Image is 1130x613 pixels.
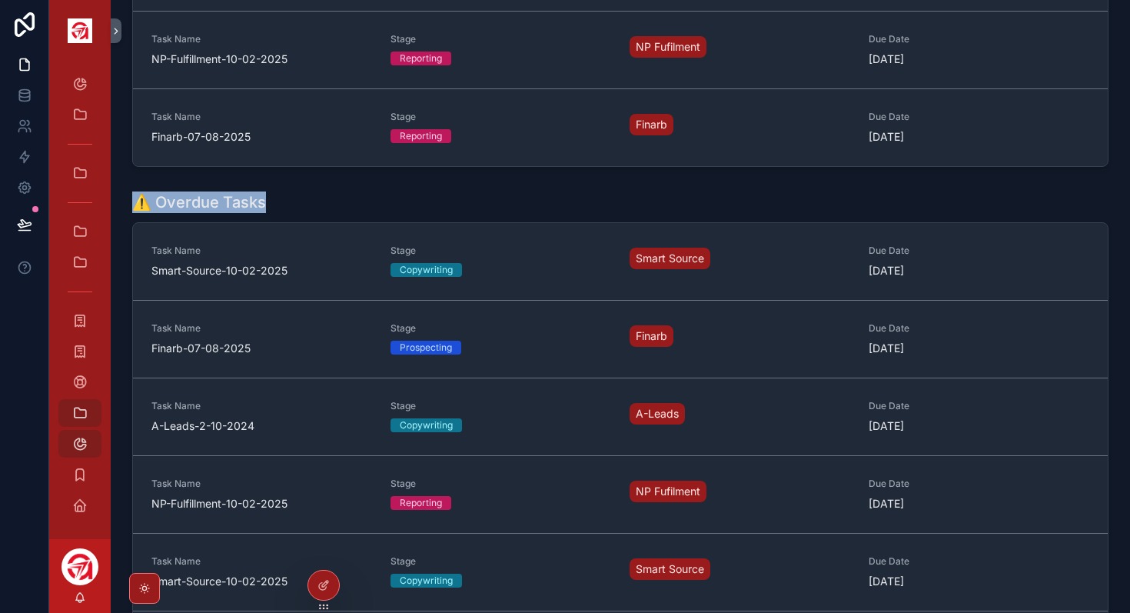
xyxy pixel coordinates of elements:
[630,325,673,347] a: Finarb
[869,111,1089,123] span: Due Date
[151,496,372,511] span: NP-Fulfillment-10-02-2025
[630,403,685,425] a: A-Leads
[400,129,442,143] div: Reporting
[133,533,1108,611] a: Task NameSmart-Source-10-02-2025StageCopywritingSmart SourceDue Date[DATE]
[391,111,611,123] span: Stage
[391,322,611,335] span: Stage
[630,558,710,580] a: Smart Source
[636,251,704,266] span: Smart Source
[151,129,372,145] span: Finarb-07-08-2025
[636,39,700,55] span: NP Fufilment
[151,400,372,412] span: Task Name
[869,129,1089,145] span: [DATE]
[869,341,1089,356] span: [DATE]
[391,555,611,568] span: Stage
[49,62,111,539] div: scrollable content
[630,114,673,135] a: Finarb
[151,478,372,490] span: Task Name
[630,36,706,58] a: NP Fufilment
[133,11,1108,88] a: Task NameNP-Fulfillment-10-02-2025StageReportingNP FufilmentDue Date[DATE]
[400,341,452,355] div: Prospecting
[132,192,266,213] h1: ⚠️ Overdue Tasks
[151,574,372,589] span: Smart-Source-10-02-2025
[636,406,679,421] span: A-Leads
[391,400,611,412] span: Stage
[133,455,1108,533] a: Task NameNP-Fulfillment-10-02-2025StageReportingNP FufilmentDue Date[DATE]
[400,418,453,432] div: Copywriting
[400,496,442,510] div: Reporting
[869,496,1089,511] span: [DATE]
[869,263,1089,278] span: [DATE]
[869,245,1089,257] span: Due Date
[133,378,1108,455] a: Task NameA-Leads-2-10-2024StageCopywritingA-LeadsDue Date[DATE]
[391,33,611,45] span: Stage
[400,263,453,277] div: Copywriting
[869,322,1089,335] span: Due Date
[133,223,1108,300] a: Task NameSmart-Source-10-02-2025StageCopywritingSmart SourceDue Date[DATE]
[151,322,372,335] span: Task Name
[630,481,706,502] a: NP Fufilment
[869,574,1089,589] span: [DATE]
[869,418,1089,434] span: [DATE]
[151,418,372,434] span: A-Leads-2-10-2024
[151,245,372,257] span: Task Name
[151,52,372,67] span: NP-Fulfillment-10-02-2025
[636,117,667,132] span: Finarb
[391,478,611,490] span: Stage
[636,561,704,577] span: Smart Source
[391,245,611,257] span: Stage
[400,574,453,588] div: Copywriting
[869,52,1089,67] span: [DATE]
[151,263,372,278] span: Smart-Source-10-02-2025
[133,88,1108,166] a: Task NameFinarb-07-08-2025StageReportingFinarbDue Date[DATE]
[400,52,442,65] div: Reporting
[151,33,372,45] span: Task Name
[133,300,1108,378] a: Task NameFinarb-07-08-2025StageProspectingFinarbDue Date[DATE]
[636,484,700,499] span: NP Fufilment
[869,33,1089,45] span: Due Date
[151,111,372,123] span: Task Name
[636,328,667,344] span: Finarb
[869,400,1089,412] span: Due Date
[151,341,372,356] span: Finarb-07-08-2025
[869,555,1089,568] span: Due Date
[151,555,372,568] span: Task Name
[68,18,92,43] img: App logo
[630,248,710,269] a: Smart Source
[869,478,1089,490] span: Due Date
